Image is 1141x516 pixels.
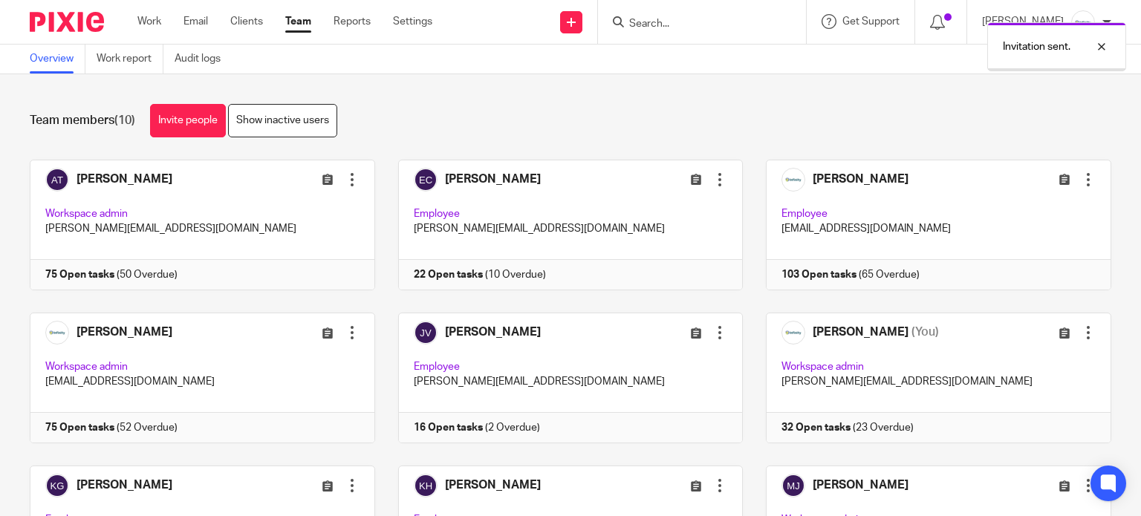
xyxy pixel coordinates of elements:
h1: Team members [30,113,135,128]
a: Clients [230,14,263,29]
a: Email [183,14,208,29]
a: Work [137,14,161,29]
a: Show inactive users [228,104,337,137]
img: Infinity%20Logo%20with%20Whitespace%20.png [1071,10,1095,34]
img: Pixie [30,12,104,32]
a: Settings [393,14,432,29]
a: Work report [97,45,163,74]
a: Overview [30,45,85,74]
p: Invitation sent. [1003,39,1070,54]
a: Team [285,14,311,29]
span: (10) [114,114,135,126]
a: Invite people [150,104,226,137]
a: Audit logs [175,45,232,74]
a: Reports [334,14,371,29]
